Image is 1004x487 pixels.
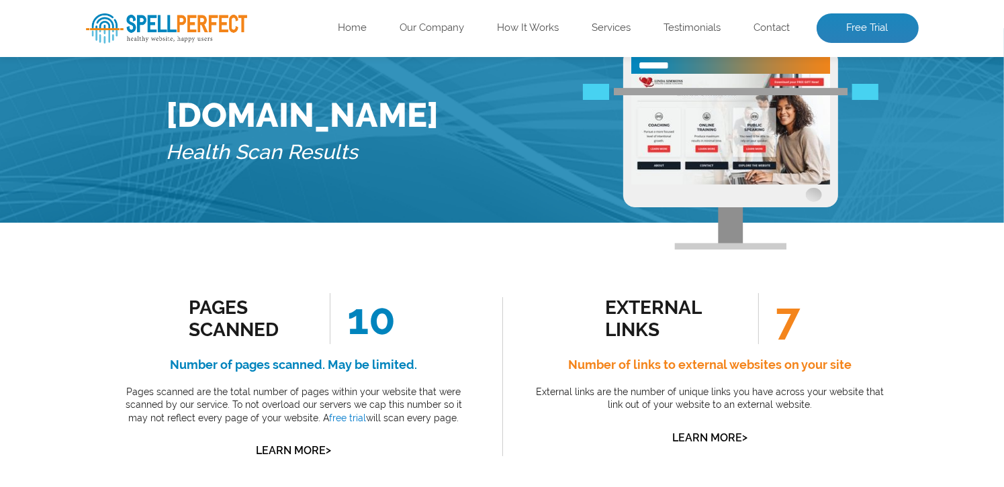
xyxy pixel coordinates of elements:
[743,428,748,447] span: >
[498,21,559,35] a: How It Works
[817,13,919,43] a: Free Trial
[673,431,748,444] a: Learn More>
[326,441,332,459] span: >
[201,43,246,54] a: /coaching
[173,72,183,81] span: en
[35,1,191,32] th: Error Word
[1,1,177,32] th: Img Tag Source
[257,444,332,457] a: Learn More>
[171,319,183,333] a: 1
[583,161,878,177] img: Free Webiste Analysis
[173,103,183,112] span: en
[192,1,321,32] th: Website Page
[201,105,250,115] a: /about-me
[35,95,191,125] td: temperment
[201,74,269,85] a: /online-training
[592,21,631,35] a: Services
[338,21,367,35] a: Home
[533,386,888,412] p: External links are the number of unique links you have across your website that link out of your ...
[400,21,465,35] a: Our Company
[7,153,349,166] span: Want to view
[758,293,800,344] span: 7
[664,21,721,35] a: Testimonials
[171,193,183,207] a: 1
[330,293,396,344] span: 10
[7,153,349,191] h3: All Results?
[606,296,727,341] div: external links
[167,95,439,135] h1: [DOMAIN_NAME]
[173,41,183,50] span: en
[7,104,349,130] h3: All Results?
[116,354,472,376] h4: Number of pages scanned. May be limited.
[86,13,247,44] img: SpellPerfect
[123,144,233,166] a: Get Free Trial
[7,104,349,113] span: Want to view
[189,296,311,341] div: Pages Scanned
[35,34,191,63] td: [PERSON_NAME]
[631,74,830,184] img: Free Website Analysis
[330,413,367,423] a: free trial
[178,1,284,32] th: Website Page
[116,386,472,425] p: Pages scanned are the total number of pages within your website that were scanned by our service....
[35,64,191,94] td: skillset
[167,135,439,170] h5: Health Scan Results
[754,21,790,35] a: Contact
[117,204,239,232] a: Get Free Trial
[533,354,888,376] h4: Number of links to external websites on your site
